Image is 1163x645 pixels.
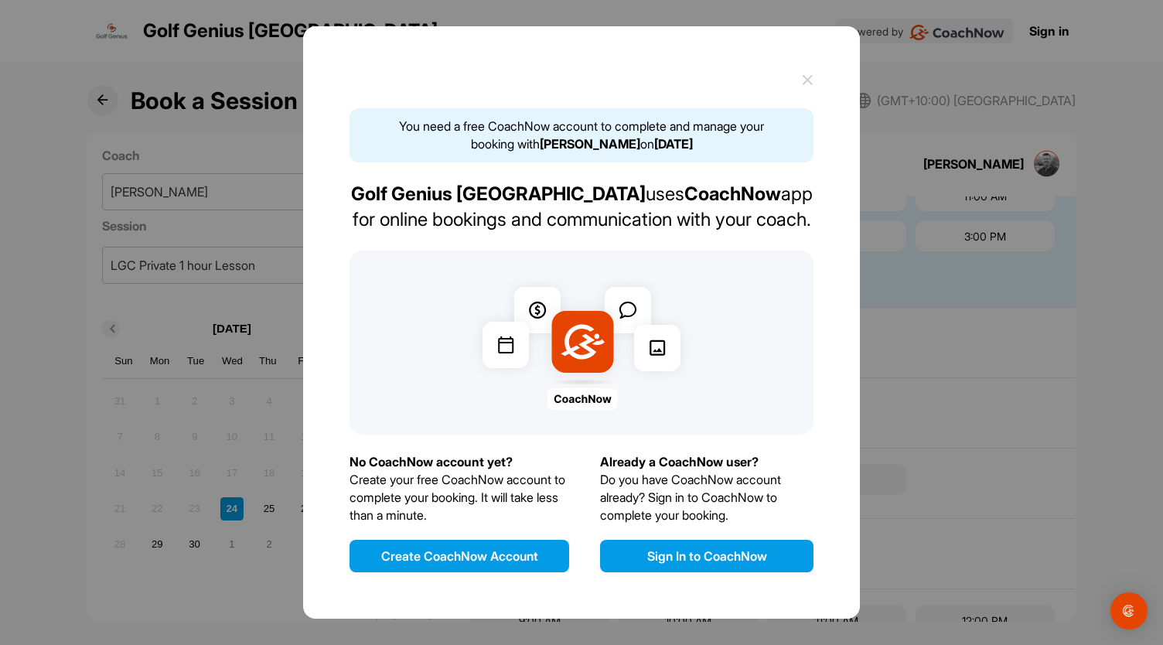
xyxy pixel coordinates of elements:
[350,453,569,471] p: No CoachNow account yet?
[351,183,646,205] strong: Golf Genius [GEOGRAPHIC_DATA]
[350,181,813,232] div: uses app for online bookings and communication with your coach.
[600,540,813,572] button: Sign In to CoachNow
[350,108,813,162] div: You need a free CoachNow account to complete and manage your booking with on
[1110,592,1148,630] div: Open Intercom Messenger
[600,471,813,524] p: Do you have CoachNow account already? Sign in to CoachNow to complete your booking.
[350,540,569,572] button: Create CoachNow Account
[540,136,640,152] strong: [PERSON_NAME]
[654,136,693,152] strong: [DATE]
[684,183,781,205] strong: CoachNow
[600,453,813,471] p: Already a CoachNow user?
[350,471,569,524] p: Create your free CoachNow account to complete your booking. It will take less than a minute.
[471,275,692,410] img: coach now ads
